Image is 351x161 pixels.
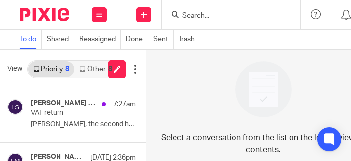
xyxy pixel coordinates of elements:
a: Shared [47,30,74,49]
a: Done [126,30,148,49]
div: 8 [65,66,69,73]
img: Pixie [20,8,69,21]
a: To do [20,30,42,49]
a: Priority8 [28,61,74,77]
h4: [PERSON_NAME], Me [31,153,85,161]
p: 7:27am [113,99,136,109]
input: Search [181,12,271,21]
h4: [PERSON_NAME] &amp; [PERSON_NAME], Me [31,99,97,107]
p: VAT return [31,109,115,117]
img: image [229,55,298,124]
div: 8 [108,66,112,73]
a: Reassigned [79,30,121,49]
span: View [7,64,22,74]
p: [PERSON_NAME], the second half of that was a... [31,120,136,129]
a: Sent [153,30,174,49]
a: Other8 [74,61,117,77]
img: svg%3E [7,99,23,115]
a: Trash [178,30,200,49]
